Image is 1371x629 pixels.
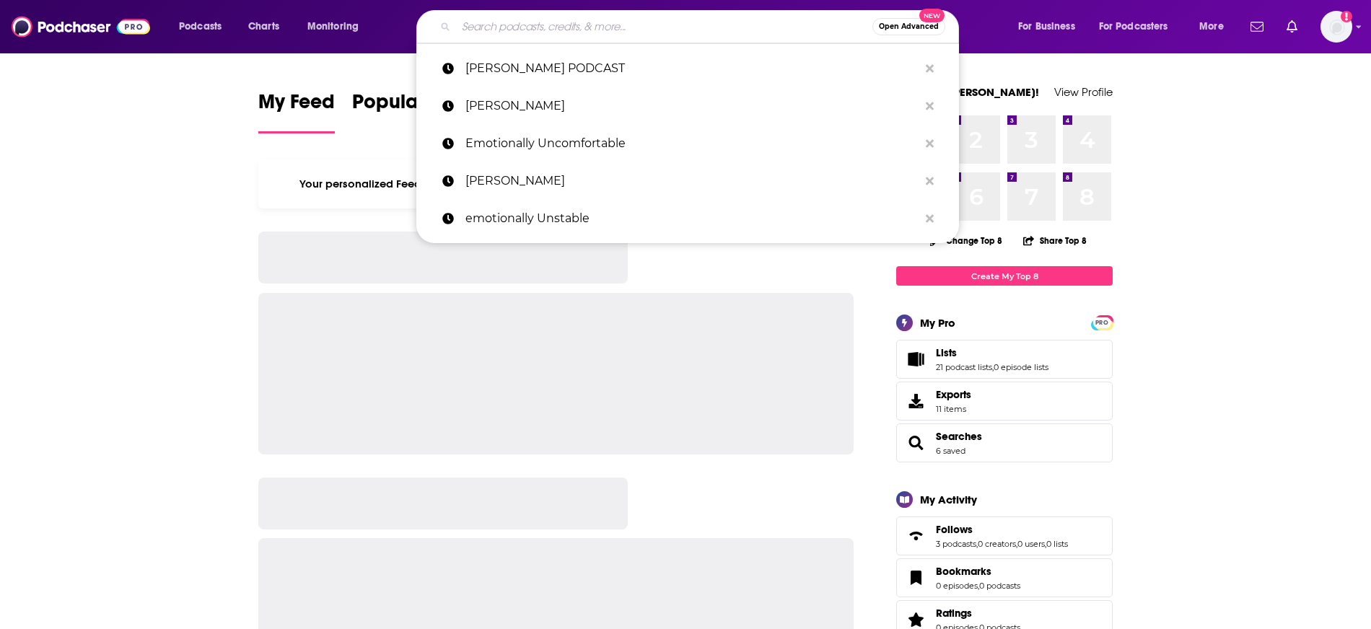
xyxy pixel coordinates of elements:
span: Exports [901,391,930,411]
a: Searches [936,430,982,443]
button: open menu [1008,15,1093,38]
a: 0 lists [1046,539,1068,549]
button: Open AdvancedNew [872,18,945,35]
p: emotionally Unstable [465,200,919,237]
a: [PERSON_NAME] PODCAST [416,50,959,87]
span: , [1016,539,1017,549]
span: Podcasts [179,17,222,37]
span: More [1199,17,1224,37]
span: For Podcasters [1099,17,1168,37]
span: For Business [1018,17,1075,37]
a: Charts [239,15,288,38]
a: Create My Top 8 [896,266,1113,286]
button: open menu [297,15,377,38]
a: Lists [901,349,930,369]
p: Emotionally Uncomfortable [465,125,919,162]
span: My Feed [258,89,335,123]
a: Show notifications dropdown [1245,14,1269,39]
a: Exports [896,382,1113,421]
span: , [992,362,994,372]
a: Follows [936,523,1068,536]
a: 6 saved [936,446,965,456]
span: Exports [936,388,971,401]
a: Emotionally Uncomfortable [416,125,959,162]
button: Show profile menu [1320,11,1352,43]
a: 0 episodes [936,581,978,591]
div: Search podcasts, credits, & more... [430,10,973,43]
a: Searches [901,433,930,453]
a: [PERSON_NAME] [416,87,959,125]
a: [PERSON_NAME] [416,162,959,200]
a: Lists [936,346,1048,359]
span: Charts [248,17,279,37]
div: Your personalized Feed is curated based on the Podcasts, Creators, Users, and Lists that you Follow. [258,159,854,208]
a: My Feed [258,89,335,133]
a: Follows [901,526,930,546]
span: Bookmarks [936,565,991,578]
span: Follows [896,516,1113,555]
a: View Profile [1054,85,1113,99]
a: 0 episode lists [994,362,1048,372]
span: 11 items [936,404,971,414]
button: open menu [1090,15,1189,38]
a: 3 podcasts [936,539,976,549]
button: open menu [1189,15,1242,38]
p: MEL ROBBINS PODCAST [465,50,919,87]
span: Searches [896,423,1113,462]
a: PRO [1093,317,1111,327]
a: Bookmarks [901,568,930,588]
span: Logged in as megcassidy [1320,11,1352,43]
button: open menu [169,15,240,38]
a: 0 creators [978,539,1016,549]
a: Popular Feed [352,89,475,133]
span: Bookmarks [896,558,1113,597]
span: Lists [896,340,1113,379]
p: sean trace [465,87,919,125]
span: , [978,581,979,591]
svg: Add a profile image [1341,11,1352,22]
img: User Profile [1320,11,1352,43]
button: Change Top 8 [921,232,1011,250]
a: Bookmarks [936,565,1020,578]
a: 21 podcast lists [936,362,992,372]
span: Popular Feed [352,89,475,123]
div: My Activity [920,493,977,506]
span: Lists [936,346,957,359]
a: 0 podcasts [979,581,1020,591]
span: Ratings [936,607,972,620]
a: Welcome [PERSON_NAME]! [896,85,1039,99]
span: , [1045,539,1046,549]
img: Podchaser - Follow, Share and Rate Podcasts [12,13,150,40]
a: Ratings [936,607,1020,620]
div: My Pro [920,316,955,330]
input: Search podcasts, credits, & more... [456,15,872,38]
a: Show notifications dropdown [1281,14,1303,39]
a: 0 users [1017,539,1045,549]
p: Heather Chauvin [465,162,919,200]
span: Open Advanced [879,23,939,30]
span: , [976,539,978,549]
span: Follows [936,523,973,536]
span: Monitoring [307,17,359,37]
span: New [919,9,945,22]
button: Share Top 8 [1022,226,1087,255]
a: emotionally Unstable [416,200,959,237]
